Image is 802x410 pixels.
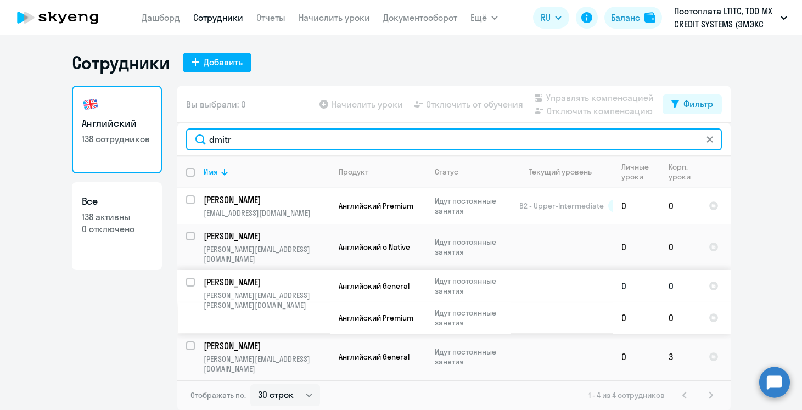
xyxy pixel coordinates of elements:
h1: Сотрудники [72,52,170,74]
span: Вы выбрали: 0 [186,98,246,111]
p: 0 отключено [82,223,152,235]
a: [PERSON_NAME] [204,230,329,242]
p: [EMAIL_ADDRESS][DOMAIN_NAME] [204,208,329,218]
button: Фильтр [663,94,722,114]
div: Продукт [339,167,368,177]
img: balance [644,12,655,23]
td: 0 [613,224,660,270]
button: Добавить [183,53,251,72]
a: Отчеты [256,12,285,23]
p: Постоплата LTITC, ТОО MX CREDIT SYSTEMS (ЭМЭКС КРЕДИТ СИСТЕМС) [674,4,776,31]
h3: Все [82,194,152,209]
a: [PERSON_NAME] [204,340,329,352]
p: [PERSON_NAME] [204,340,328,352]
div: Личные уроки [621,162,659,182]
td: 0 [613,302,660,334]
span: Английский Premium [339,201,413,211]
td: 0 [660,224,700,270]
p: [PERSON_NAME] [204,230,328,242]
span: Английский General [339,352,410,362]
button: Балансbalance [604,7,662,29]
span: RU [541,11,551,24]
span: Английский General [339,281,410,291]
td: 0 [613,334,660,380]
td: 0 [660,270,700,302]
a: Все138 активны0 отключено [72,182,162,270]
a: Английский138 сотрудников [72,86,162,173]
td: 0 [660,188,700,224]
a: [PERSON_NAME] [204,276,329,288]
span: Английский Premium [339,313,413,323]
div: Баланс [611,11,640,24]
a: Документооборот [383,12,457,23]
a: [PERSON_NAME] [204,194,329,206]
td: 0 [660,302,700,334]
a: Начислить уроки [299,12,370,23]
td: 3 [660,334,700,380]
div: Имя [204,167,329,177]
p: 138 активны [82,211,152,223]
span: Отображать по: [190,390,246,400]
p: 138 сотрудников [82,133,152,145]
p: Идут постоянные занятия [435,276,510,296]
p: [PERSON_NAME] [204,276,328,288]
button: Ещё [470,7,498,29]
div: Фильтр [683,97,713,110]
span: 1 - 4 из 4 сотрудников [588,390,665,400]
div: Добавить [204,55,243,69]
a: Сотрудники [193,12,243,23]
button: Постоплата LTITC, ТОО MX CREDIT SYSTEMS (ЭМЭКС КРЕДИТ СИСТЕМС) [669,4,793,31]
p: [PERSON_NAME][EMAIL_ADDRESS][DOMAIN_NAME] [204,244,329,264]
input: Поиск по имени, email, продукту или статусу [186,128,722,150]
p: [PERSON_NAME] [204,194,328,206]
div: Имя [204,167,218,177]
p: [PERSON_NAME][EMAIL_ADDRESS][PERSON_NAME][DOMAIN_NAME] [204,290,329,310]
td: 0 [613,270,660,302]
h3: Английский [82,116,152,131]
span: Ещё [470,11,487,24]
button: RU [533,7,569,29]
a: Дашборд [142,12,180,23]
div: Статус [435,167,458,177]
span: B2 - Upper-Intermediate [519,201,604,211]
p: [PERSON_NAME][EMAIL_ADDRESS][DOMAIN_NAME] [204,354,329,374]
td: 0 [613,188,660,224]
p: Идут постоянные занятия [435,237,510,257]
p: Идут постоянные занятия [435,347,510,367]
img: english [82,96,99,113]
p: Идут постоянные занятия [435,196,510,216]
div: Текущий уровень [529,167,592,177]
div: Корп. уроки [669,162,699,182]
span: Английский с Native [339,242,410,252]
div: Текущий уровень [519,167,612,177]
p: Идут постоянные занятия [435,308,510,328]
